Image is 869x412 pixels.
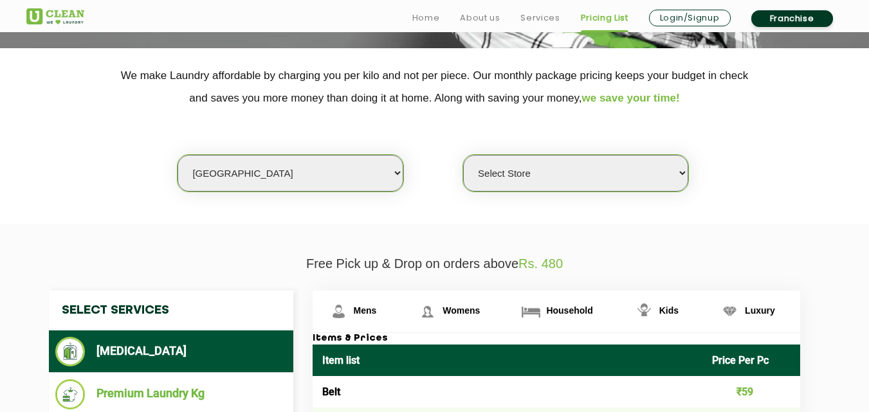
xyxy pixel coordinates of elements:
img: Kids [633,300,655,323]
li: Premium Laundry Kg [55,379,287,409]
span: Luxury [745,305,775,316]
td: Belt [313,376,703,408]
span: Mens [354,305,377,316]
p: Free Pick up & Drop on orders above [26,256,843,271]
a: Franchise [751,10,833,27]
span: Household [546,305,592,316]
img: Premium Laundry Kg [55,379,86,409]
a: Home [412,10,440,26]
span: Kids [659,305,679,316]
th: Price Per Pc [702,345,800,376]
td: ₹59 [702,376,800,408]
img: Luxury [718,300,741,323]
img: Womens [416,300,439,323]
span: we save your time! [582,92,680,104]
a: Pricing List [581,10,628,26]
a: Login/Signup [649,10,731,26]
img: Dry Cleaning [55,337,86,366]
p: We make Laundry affordable by charging you per kilo and not per piece. Our monthly package pricin... [26,64,843,109]
h3: Items & Prices [313,333,800,345]
span: Womens [443,305,480,316]
li: [MEDICAL_DATA] [55,337,287,366]
img: Mens [327,300,350,323]
h4: Select Services [49,291,293,330]
span: Rs. 480 [518,256,563,271]
th: Item list [313,345,703,376]
img: UClean Laundry and Dry Cleaning [26,8,84,24]
a: Services [520,10,560,26]
a: About us [460,10,500,26]
img: Household [520,300,542,323]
